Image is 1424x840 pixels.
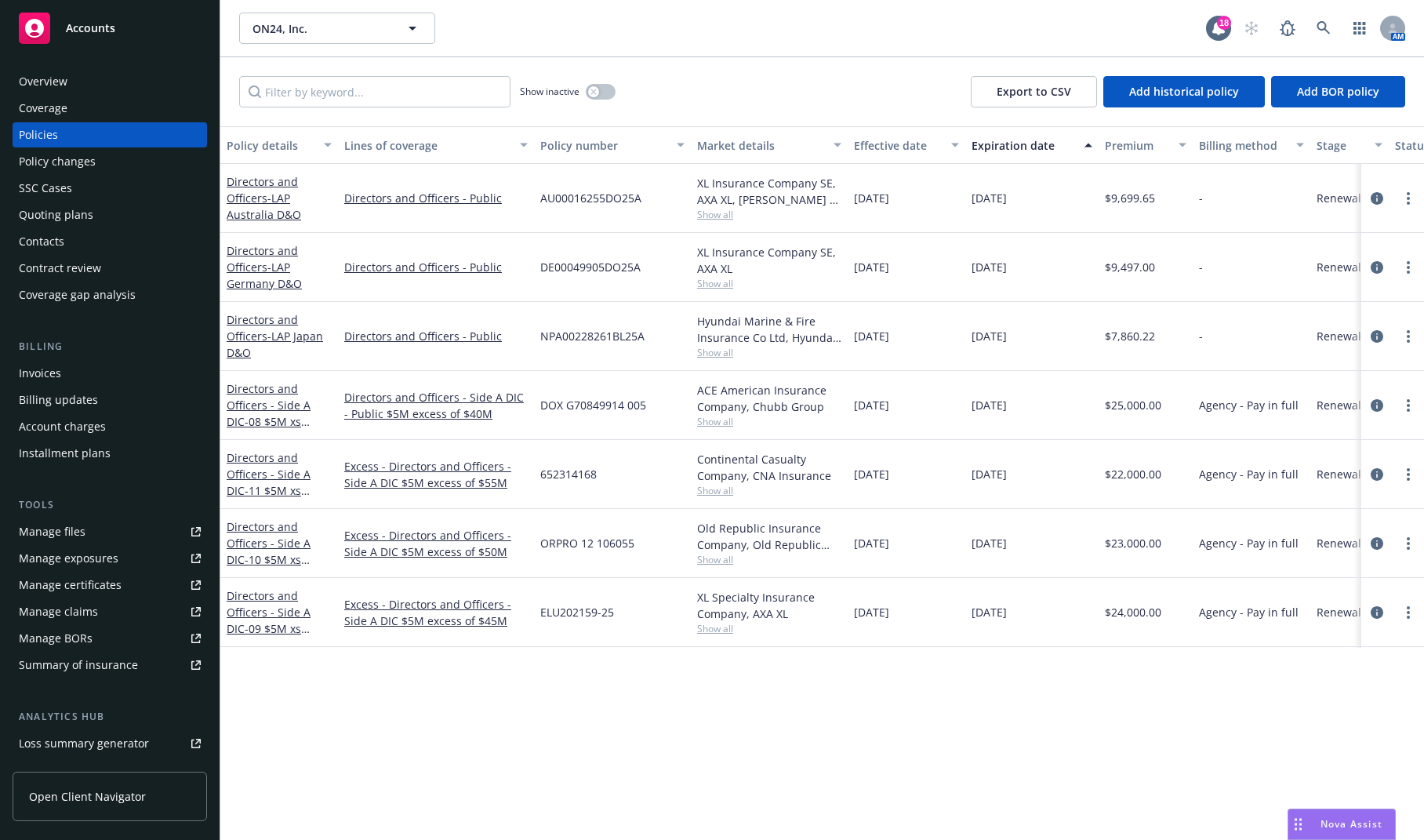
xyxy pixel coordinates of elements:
a: Excess - Directors and Officers - Side A DIC $5M excess of $55M [344,458,528,491]
span: Show all [697,622,841,635]
a: circleInformation [1368,327,1386,346]
button: Policy details [220,126,338,164]
a: Overview [13,69,207,94]
div: Quoting plans [19,202,93,227]
a: Directors and Officers - Side A DIC [227,450,329,515]
span: Show all [697,208,841,221]
div: Billing [13,339,207,355]
a: Directors and Officers - Side A DIC [227,588,329,653]
span: Open Client Navigator [29,788,146,805]
span: ON24, Inc. [252,20,388,37]
span: Export to CSV [997,84,1071,99]
div: Analytics hub [13,709,207,725]
span: Renewal [1317,535,1361,551]
a: Contract review [13,256,207,281]
a: circleInformation [1368,258,1386,277]
a: Billing updates [13,387,207,413]
div: Manage certificates [19,573,122,598]
div: Policies [19,122,58,147]
span: Agency - Pay in full [1199,535,1299,551]
span: [DATE] [854,328,889,344]
span: $24,000.00 [1105,604,1161,620]
span: - LAP Japan D&O [227,329,323,360]
a: Coverage gap analysis [13,282,207,307]
a: Directors and Officers - Public [344,328,528,344]
span: - [1199,328,1203,344]
span: Agency - Pay in full [1199,604,1299,620]
span: Renewal [1317,328,1361,344]
span: - [1199,259,1203,275]
div: Coverage [19,96,67,121]
button: Add BOR policy [1271,76,1405,107]
div: Hyundai Marine & Fire Insurance Co Ltd, Hyundai Insurance, [PERSON_NAME] & Company Co., Ltd. [697,313,841,346]
span: $9,497.00 [1105,259,1155,275]
button: Billing method [1193,126,1310,164]
a: Policy changes [13,149,207,174]
div: Loss summary generator [19,731,149,756]
div: Policy number [540,137,667,154]
a: more [1399,465,1418,484]
a: more [1399,258,1418,277]
a: circleInformation [1368,465,1386,484]
span: Show inactive [520,85,579,98]
a: Manage exposures [13,546,207,571]
div: XL Insurance Company SE, AXA XL, [PERSON_NAME] & [PERSON_NAME] Agency LLC [697,175,841,208]
span: Show all [697,277,841,290]
button: Market details [691,126,848,164]
span: Renewal [1317,604,1361,620]
span: NPA00228261BL25A [540,328,645,344]
span: Renewal [1317,190,1361,206]
button: Expiration date [965,126,1099,164]
span: Show all [697,553,841,566]
span: Agency - Pay in full [1199,466,1299,482]
div: Billing method [1199,137,1287,154]
a: Manage files [13,519,207,544]
div: Manage claims [19,599,98,624]
span: $23,000.00 [1105,535,1161,551]
a: Manage BORs [13,626,207,651]
span: Renewal [1317,466,1361,482]
button: Export to CSV [971,76,1097,107]
span: [DATE] [972,397,1007,413]
span: DE00049905DO25A [540,259,641,275]
button: Premium [1099,126,1193,164]
a: Start snowing [1236,13,1267,44]
button: Add historical policy [1103,76,1265,107]
div: Premium [1105,137,1169,154]
a: circleInformation [1368,534,1386,553]
a: more [1399,534,1418,553]
a: Directors and Officers [227,243,302,291]
div: Policy details [227,137,314,154]
a: Policies [13,122,207,147]
a: more [1399,189,1418,208]
div: XL Insurance Company SE, AXA XL [697,244,841,277]
a: Report a Bug [1272,13,1303,44]
div: Old Republic Insurance Company, Old Republic General Insurance Group [697,520,841,553]
button: ON24, Inc. [239,13,435,44]
a: Directors and Officers - Side A DIC - Public $5M excess of $40M [344,389,528,422]
div: 18 [1217,16,1231,30]
a: Contacts [13,229,207,254]
a: Manage claims [13,599,207,624]
a: Directors and Officers - Side A DIC [227,519,329,584]
a: Coverage [13,96,207,121]
a: Account charges [13,414,207,439]
span: - [1199,190,1203,206]
a: Directors and Officers [227,312,323,360]
button: Stage [1310,126,1389,164]
button: Lines of coverage [338,126,534,164]
a: more [1399,327,1418,346]
a: Switch app [1344,13,1375,44]
a: Installment plans [13,441,207,466]
span: Show all [697,415,841,428]
div: Summary of insurance [19,653,138,678]
span: $7,860.22 [1105,328,1155,344]
span: [DATE] [972,328,1007,344]
span: Add historical policy [1129,84,1239,99]
div: Continental Casualty Company, CNA Insurance [697,451,841,484]
a: SSC Cases [13,176,207,201]
span: Show all [697,346,841,359]
div: Installment plans [19,441,111,466]
span: Show all [697,484,841,497]
span: ELU202159-25 [540,604,614,620]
